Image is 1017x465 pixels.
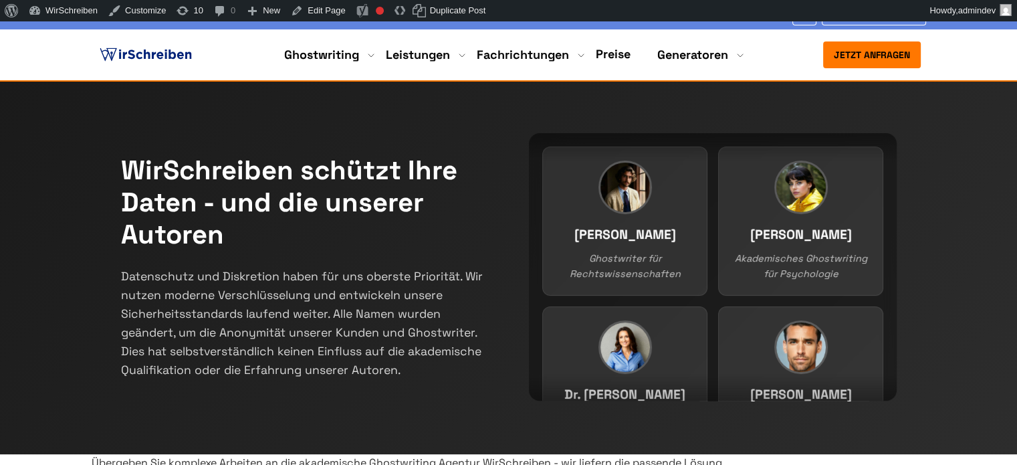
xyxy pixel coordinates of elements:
a: Ghostwriting [284,47,359,63]
h3: Dr. [PERSON_NAME] [556,385,693,405]
button: Jetzt anfragen [823,41,921,68]
a: Preise [596,46,631,62]
h3: [PERSON_NAME] [732,225,869,246]
span: admindev [958,5,996,15]
a: Leistungen [386,47,450,63]
a: Fachrichtungen [477,47,569,63]
a: Generatoren [657,47,728,63]
div: Team members continuous slider [529,133,897,401]
p: Datenschutz und Diskretion haben für uns oberste Priorität. Wir nutzen moderne Verschlüsselung un... [121,267,489,380]
h2: WirSchreiben schützt Ihre Daten - und die unserer Autoren [121,155,489,251]
div: Focus keyphrase not set [376,7,384,15]
h3: [PERSON_NAME] [732,385,869,405]
img: logo ghostwriter-österreich [97,45,195,65]
h3: [PERSON_NAME] [556,225,693,246]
